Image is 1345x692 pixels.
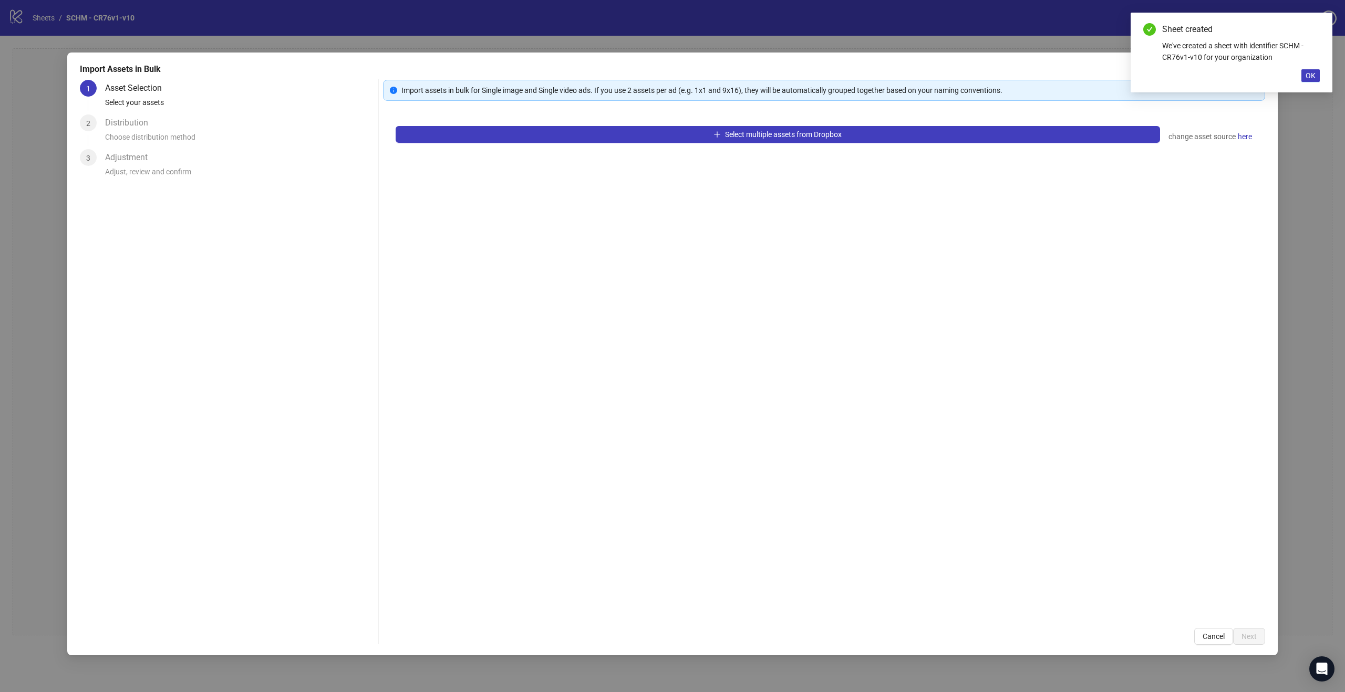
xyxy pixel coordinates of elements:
div: Sheet created [1162,23,1320,36]
span: plus [713,131,721,138]
a: here [1237,130,1253,143]
div: change asset source [1168,130,1253,143]
span: OK [1306,71,1316,80]
div: Adjust, review and confirm [105,166,374,184]
div: Asset Selection [105,80,170,97]
button: Cancel [1194,628,1233,645]
span: 3 [86,154,90,162]
div: Select your assets [105,97,374,114]
span: Select multiple assets from Dropbox [725,130,842,139]
span: Cancel [1203,632,1225,641]
button: OK [1301,69,1320,82]
div: We've created a sheet with identifier SCHM - CR76v1-v10 for your organization [1162,40,1320,63]
button: Select multiple assets from Dropbox [396,126,1160,143]
span: here [1238,131,1252,142]
div: Import assets in bulk for Single image and Single video ads. If you use 2 assets per ad (e.g. 1x1... [401,85,1258,96]
div: Open Intercom Messenger [1309,656,1334,681]
span: 2 [86,119,90,128]
span: check-circle [1143,23,1156,36]
span: 1 [86,85,90,93]
div: Adjustment [105,149,156,166]
div: Distribution [105,114,157,131]
button: Next [1233,628,1265,645]
div: Choose distribution method [105,131,374,149]
a: Close [1308,23,1320,35]
span: info-circle [390,87,397,94]
div: Import Assets in Bulk [80,63,1265,76]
